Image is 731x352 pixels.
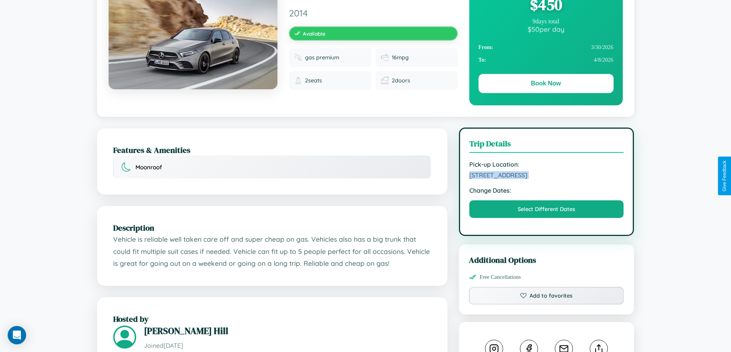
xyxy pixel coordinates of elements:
[722,160,727,192] div: Give Feedback
[479,41,614,54] div: 3 / 30 / 2026
[144,324,431,337] h3: [PERSON_NAME] Hill
[469,171,624,179] span: [STREET_ADDRESS]
[113,233,431,270] p: Vehicle is reliable well taken care off and super cheap on gas. Vehicles also has a big trunk tha...
[392,54,409,61] span: 16 mpg
[305,54,339,61] span: gas premium
[479,18,614,25] div: 9 days total
[294,54,302,61] img: Fuel type
[479,57,486,63] strong: To:
[305,77,322,84] span: 2 seats
[469,138,624,153] h3: Trip Details
[8,326,26,344] div: Open Intercom Messenger
[469,160,624,168] strong: Pick-up Location:
[381,77,389,84] img: Doors
[479,44,493,51] strong: From:
[469,187,624,194] strong: Change Dates:
[113,222,431,233] h2: Description
[480,274,521,280] span: Free Cancellations
[469,254,624,265] h3: Additional Options
[479,54,614,66] div: 4 / 8 / 2026
[479,74,614,93] button: Book Now
[381,54,389,61] img: Fuel efficiency
[294,77,302,84] img: Seats
[144,340,431,351] p: Joined [DATE]
[289,7,458,19] span: 2014
[469,287,624,305] button: Add to favorites
[392,77,410,84] span: 2 doors
[113,313,431,324] h2: Hosted by
[479,25,614,33] div: $ 50 per day
[135,164,162,171] span: Moonroof
[303,30,325,37] span: Available
[469,200,624,218] button: Select Different Dates
[113,144,431,156] h2: Features & Amenities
